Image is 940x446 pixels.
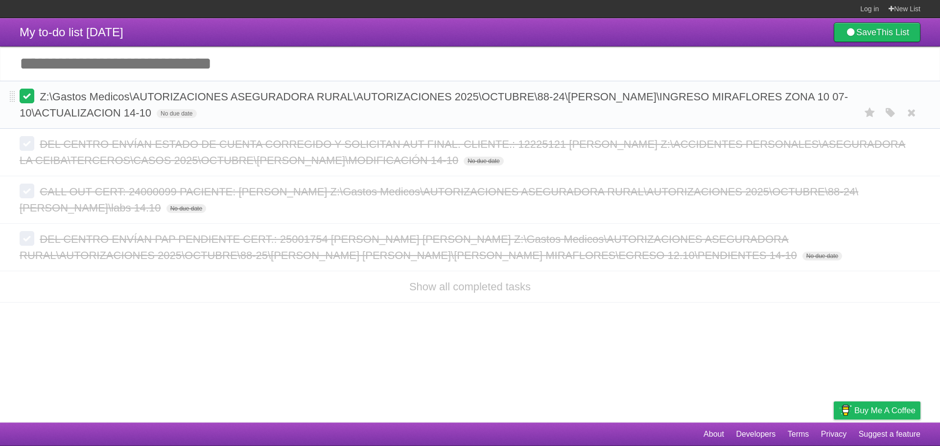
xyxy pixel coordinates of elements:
[802,252,842,260] span: No due date
[859,425,920,444] a: Suggest a feature
[854,402,916,419] span: Buy me a coffee
[788,425,809,444] a: Terms
[20,138,905,166] span: DEL CENTRO ENVÍAN ESTADO DE CUENTA CORREGIDO Y SOLICITAN AUT FINAL. CLIENTE.: 12225121 [PERSON_NA...
[704,425,724,444] a: About
[736,425,775,444] a: Developers
[20,25,123,39] span: My to-do list [DATE]
[834,401,920,420] a: Buy me a coffee
[20,136,34,151] label: Done
[20,91,848,119] span: Z:\Gastos Medicos\AUTORIZACIONES ASEGURADORA RURAL\AUTORIZACIONES 2025\OCTUBRE\88-24\[PERSON_NAME...
[839,402,852,419] img: Buy me a coffee
[157,109,196,118] span: No due date
[861,105,879,121] label: Star task
[876,27,909,37] b: This List
[20,89,34,103] label: Done
[834,23,920,42] a: SaveThis List
[464,157,503,165] span: No due date
[20,231,34,246] label: Done
[20,184,34,198] label: Done
[409,281,531,293] a: Show all completed tasks
[166,204,206,213] span: No due date
[20,233,799,261] span: DEL CENTRO ENVÍAN PAP PENDIENTE CERT.: 25001754 [PERSON_NAME] [PERSON_NAME] Z:\Gastos Medicos\AUT...
[821,425,846,444] a: Privacy
[20,186,858,214] span: CALL OUT CERT: 24000099 PACIENTE: [PERSON_NAME] Z:\Gastos Medicos\AUTORIZACIONES ASEGURADORA RURA...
